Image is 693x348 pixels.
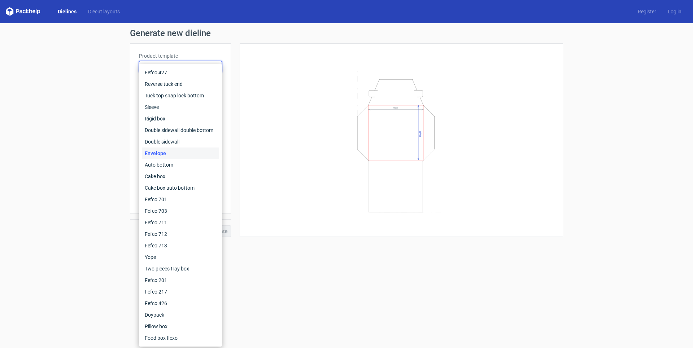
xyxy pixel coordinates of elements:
a: Log in [662,8,687,15]
div: Rigid box [142,113,219,124]
div: Fefco 217 [142,286,219,298]
a: Diecut layouts [82,8,126,15]
div: Food box flexo [142,332,219,344]
div: Double sidewall [142,136,219,147]
div: Doypack [142,309,219,321]
a: Dielines [52,8,82,15]
div: Double sidewall double bottom [142,124,219,136]
div: Fefco 713 [142,240,219,251]
label: Product template [139,52,222,60]
div: Fefco 703 [142,205,219,217]
div: Cake box [142,171,219,182]
div: Envelope [142,147,219,159]
div: Fefco 712 [142,228,219,240]
div: Fefco 426 [142,298,219,309]
div: Fefco 701 [142,194,219,205]
div: Fefco 427 [142,67,219,78]
text: Height [419,131,422,136]
div: Sleeve [142,101,219,113]
div: Pillow box [142,321,219,332]
div: Fefco 711 [142,217,219,228]
span: Envelope [142,63,213,70]
div: Auto bottom [142,159,219,171]
div: Tuck top snap lock bottom [142,90,219,101]
div: Cake box auto bottom [142,182,219,194]
a: Register [632,8,662,15]
div: Yope [142,251,219,263]
div: Reverse tuck end [142,78,219,90]
div: Two pieces tray box [142,263,219,274]
h1: Generate new dieline [130,29,563,38]
div: Fefco 201 [142,274,219,286]
text: Width [393,106,398,109]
